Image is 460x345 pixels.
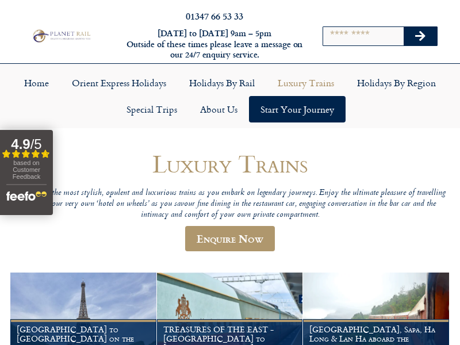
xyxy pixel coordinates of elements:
[60,70,178,96] a: Orient Express Holidays
[186,9,243,22] a: 01347 66 53 33
[10,188,450,220] p: Experience the most stylish, opulent and luxurious trains as you embark on legendary journeys. En...
[189,96,249,122] a: About Us
[185,226,275,251] a: Enquire Now
[404,27,437,45] button: Search
[125,28,304,60] h6: [DATE] to [DATE] 9am – 5pm Outside of these times please leave a message on our 24/7 enquiry serv...
[266,70,346,96] a: Luxury Trains
[13,70,60,96] a: Home
[10,150,450,177] h1: Luxury Trains
[178,70,266,96] a: Holidays by Rail
[346,70,447,96] a: Holidays by Region
[6,70,454,122] nav: Menu
[30,28,92,43] img: Planet Rail Train Holidays Logo
[249,96,346,122] a: Start your Journey
[115,96,189,122] a: Special Trips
